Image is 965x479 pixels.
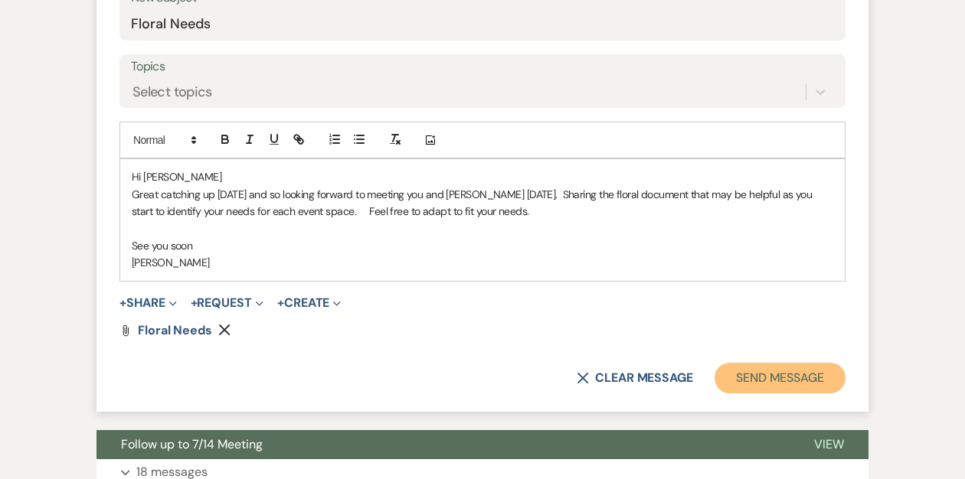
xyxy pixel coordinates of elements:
[132,186,833,220] p: Great catching up [DATE] and so looking forward to meeting you and [PERSON_NAME] [DATE]. Sharing ...
[121,436,263,452] span: Follow up to 7/14 Meeting
[132,254,833,271] p: [PERSON_NAME]
[119,297,126,309] span: +
[119,297,177,309] button: Share
[814,436,844,452] span: View
[191,297,263,309] button: Request
[277,297,341,309] button: Create
[715,363,846,393] button: Send Message
[132,168,833,185] p: Hi [PERSON_NAME]
[96,430,790,459] button: Follow up to 7/14 Meeting
[138,322,212,338] span: Floral Needs
[191,297,198,309] span: +
[577,372,693,384] button: Clear message
[132,237,833,254] p: See you soon
[138,324,212,337] a: Floral Needs
[277,297,284,309] span: +
[790,430,869,459] button: View
[132,82,212,103] div: Select topics
[131,56,834,78] label: Topics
